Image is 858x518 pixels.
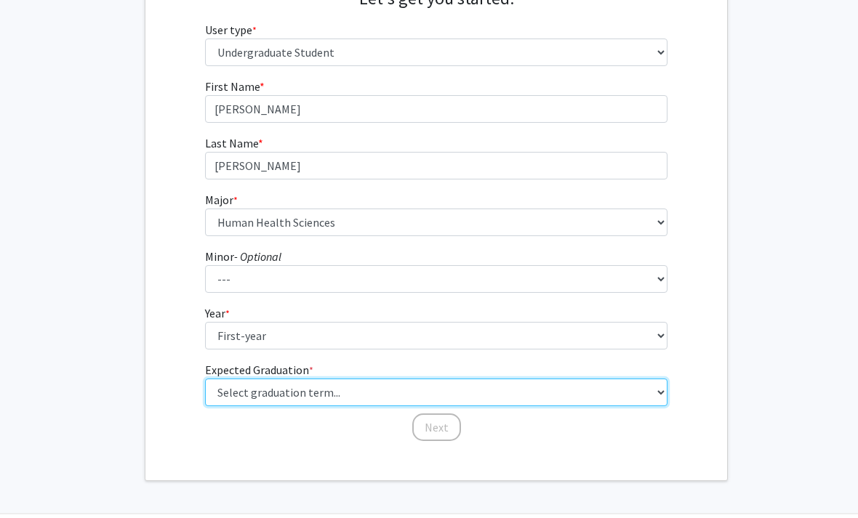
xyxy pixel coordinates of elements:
[205,304,230,322] label: Year
[412,413,461,441] button: Next
[205,191,238,209] label: Major
[205,21,257,39] label: User type
[205,79,260,94] span: First Name
[11,453,62,507] iframe: Chat
[234,249,281,264] i: - Optional
[205,361,313,379] label: Expected Graduation
[205,136,258,150] span: Last Name
[205,248,281,265] label: Minor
